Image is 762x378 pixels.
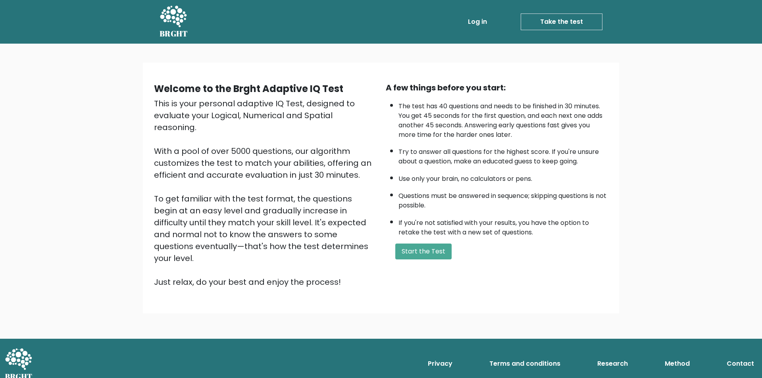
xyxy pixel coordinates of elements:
[160,3,188,40] a: BRGHT
[521,13,602,30] a: Take the test
[724,356,757,372] a: Contact
[154,98,376,288] div: This is your personal adaptive IQ Test, designed to evaluate your Logical, Numerical and Spatial ...
[425,356,456,372] a: Privacy
[386,82,608,94] div: A few things before you start:
[398,214,608,237] li: If you're not satisfied with your results, you have the option to retake the test with a new set ...
[465,14,490,30] a: Log in
[398,98,608,140] li: The test has 40 questions and needs to be finished in 30 minutes. You get 45 seconds for the firs...
[486,356,564,372] a: Terms and conditions
[395,244,452,259] button: Start the Test
[398,170,608,184] li: Use only your brain, no calculators or pens.
[160,29,188,38] h5: BRGHT
[154,82,343,95] b: Welcome to the Brght Adaptive IQ Test
[398,187,608,210] li: Questions must be answered in sequence; skipping questions is not possible.
[398,143,608,166] li: Try to answer all questions for the highest score. If you're unsure about a question, make an edu...
[594,356,631,372] a: Research
[662,356,693,372] a: Method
